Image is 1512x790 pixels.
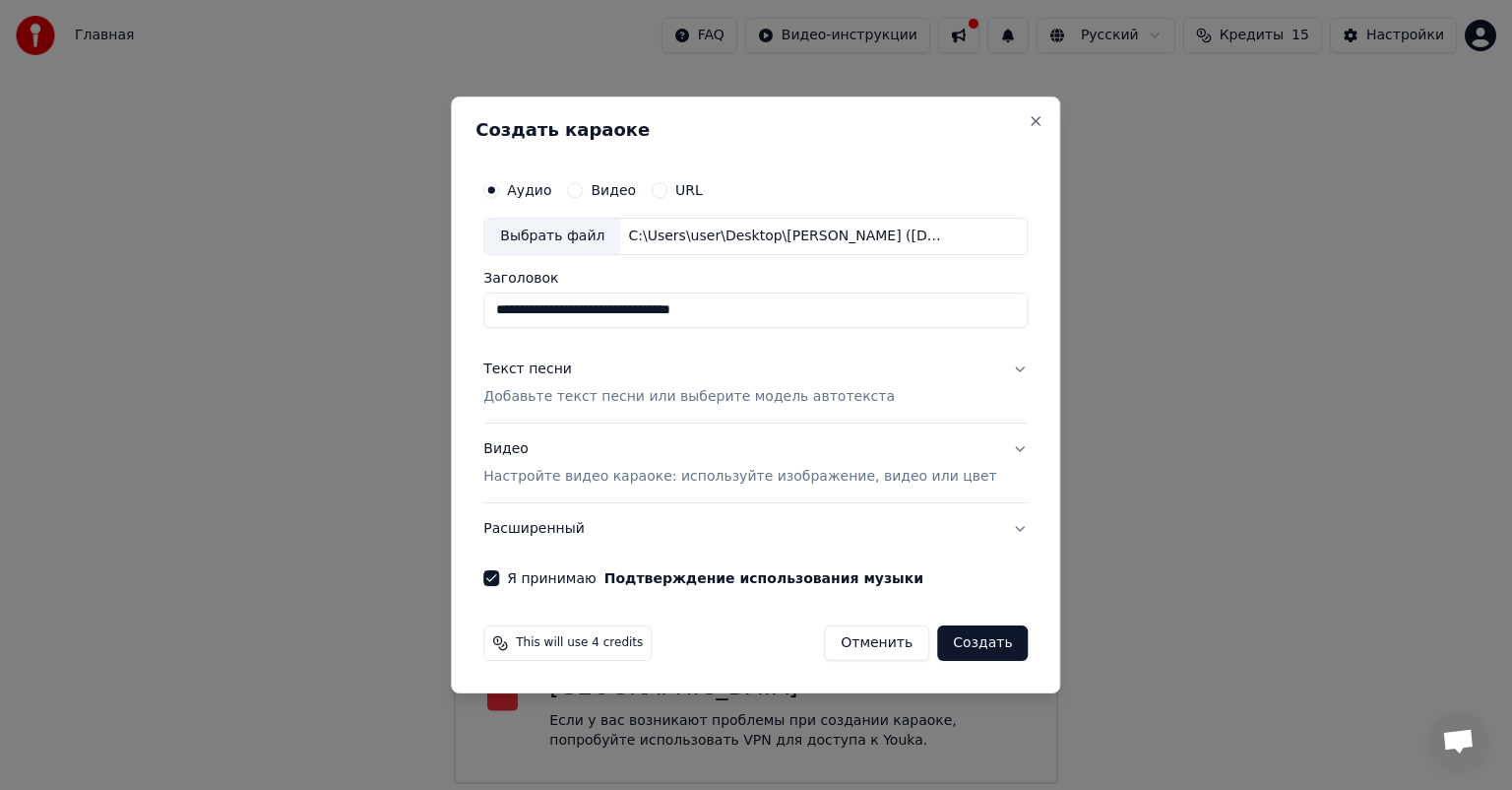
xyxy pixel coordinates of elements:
[620,227,955,246] div: C:\Users\user\Desktop\[PERSON_NAME] ([DOMAIN_NAME]).mp3
[507,183,551,197] label: Аудио
[483,344,1028,423] button: Текст песниДобавьте текст песни или выберите модель автотекста
[483,467,996,487] p: Настройте видео караоке: используйте изображение, видео или цвет
[507,571,923,585] label: Я принимаю
[604,571,923,585] button: Я принимаю
[475,121,1036,139] h2: Создать караоке
[824,625,929,661] button: Отменить
[483,387,895,407] p: Добавьте текст песни или выберите модель автотекста
[937,625,1028,661] button: Создать
[484,219,620,254] div: Выбрать файл
[483,360,572,379] div: Текст песни
[516,635,643,651] span: This will use 4 credits
[675,183,703,197] label: URL
[483,424,1028,502] button: ВидеоНастройте видео караоке: используйте изображение, видео или цвет
[483,271,1028,285] label: Заголовок
[483,503,1028,555] button: Расширенный
[591,183,636,197] label: Видео
[483,439,996,487] div: Видео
